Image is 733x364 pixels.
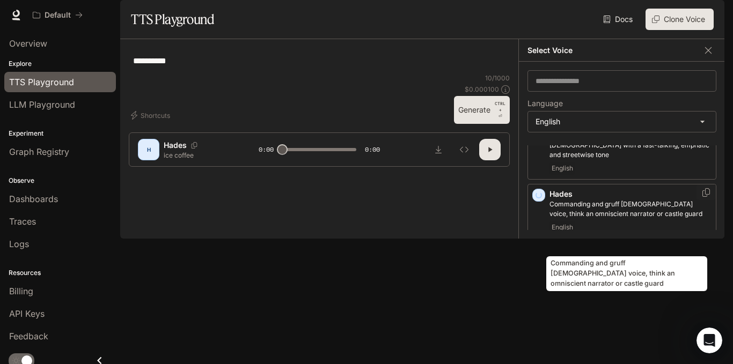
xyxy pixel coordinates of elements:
h1: TTS Playground [131,9,214,30]
p: $ 0.000100 [465,85,499,94]
button: Copy Voice ID [701,188,712,197]
button: Inspect [453,139,475,160]
p: ⏎ [495,100,505,120]
p: Commanding and gruff male voice, think an omniscient narrator or castle guard [549,199,712,219]
button: Shortcuts [129,107,174,124]
button: All workspaces [28,4,87,26]
div: H [140,141,157,158]
p: Male with a fast-talking, emphatic and streetwise tone [549,140,712,160]
button: Download audio [428,139,449,160]
span: 0:00 [365,144,380,155]
span: English [549,162,575,175]
iframe: Intercom live chat [697,328,722,353]
p: ice coffee [164,151,233,160]
p: Hades [549,189,712,199]
div: Commanding and gruff [DEMOGRAPHIC_DATA] voice, think an omniscient narrator or castle guard [546,256,707,291]
button: Clone Voice [646,9,714,30]
span: English [549,221,575,234]
p: Default [45,11,71,20]
a: Docs [601,9,637,30]
button: GenerateCTRL +⏎ [454,96,510,124]
div: English [528,112,716,132]
p: Hades [164,140,187,151]
p: CTRL + [495,100,505,113]
span: 0:00 [259,144,274,155]
button: Copy Voice ID [187,142,202,148]
p: Language [527,100,563,107]
p: 10 / 1000 [485,73,510,83]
